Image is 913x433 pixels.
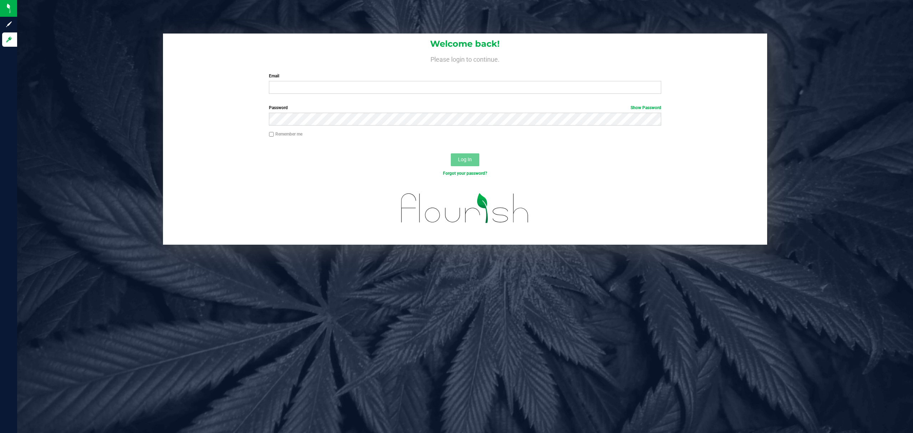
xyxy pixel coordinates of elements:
h4: Please login to continue. [163,54,767,63]
inline-svg: Log in [5,36,12,43]
input: Remember me [269,132,274,137]
a: Show Password [631,105,661,110]
span: Log In [458,157,472,162]
button: Log In [451,153,479,166]
label: Email [269,73,661,79]
span: Password [269,105,288,110]
h1: Welcome back! [163,39,767,49]
label: Remember me [269,131,302,137]
inline-svg: Sign up [5,21,12,28]
a: Forgot your password? [443,171,487,176]
img: flourish_logo.svg [389,184,541,233]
